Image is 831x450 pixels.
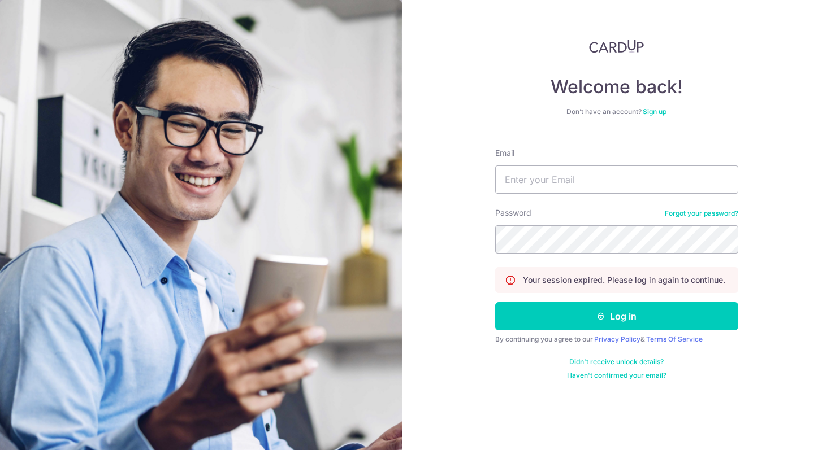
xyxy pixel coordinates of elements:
[495,147,514,159] label: Email
[495,76,738,98] h4: Welcome back!
[495,302,738,330] button: Log in
[495,335,738,344] div: By continuing you agree to our &
[589,40,644,53] img: CardUp Logo
[495,165,738,194] input: Enter your Email
[643,107,666,116] a: Sign up
[665,209,738,218] a: Forgot your password?
[569,357,664,366] a: Didn't receive unlock details?
[523,274,725,286] p: Your session expired. Please log in again to continue.
[495,207,531,219] label: Password
[594,335,640,343] a: Privacy Policy
[646,335,703,343] a: Terms Of Service
[495,107,738,116] div: Don’t have an account?
[567,371,666,380] a: Haven't confirmed your email?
